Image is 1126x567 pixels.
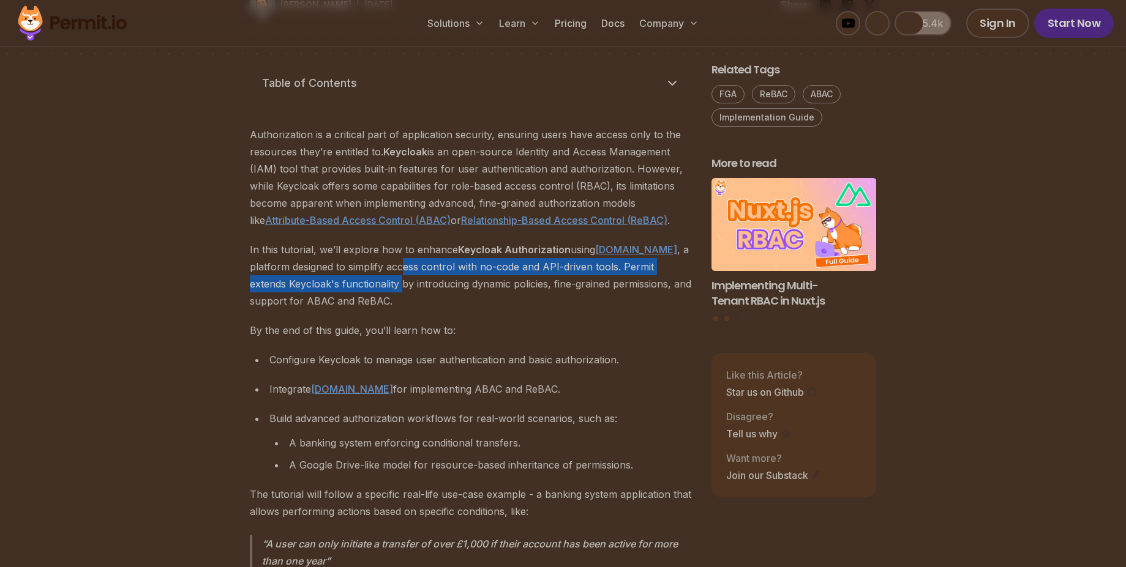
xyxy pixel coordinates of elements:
div: A banking system enforcing conditional transfers. [289,434,692,451]
p: Like this Article? [726,368,817,382]
span: 5.4k [915,16,943,31]
a: Tell us why [726,426,791,441]
a: Implementing Multi-Tenant RBAC in Nuxt.jsImplementing Multi-Tenant RBAC in Nuxt.js [711,178,877,308]
h2: More to read [711,156,877,171]
a: Relationship-Based Access Control (ReBAC) [461,214,667,226]
a: Implementation Guide [711,108,822,127]
button: Company [634,11,704,35]
p: In this tutorial, we’ll explore how to enhance using , a platform designed to simplify access con... [250,241,692,309]
a: Docs [596,11,629,35]
div: Integrate for implementing ABAC and ReBAC. [269,380,692,398]
div: Build advanced authorization workflows for real-world scenarios, such as: [269,410,692,427]
a: ReBAC [752,85,795,103]
div: Posts [711,178,877,323]
a: Join our Substack [726,468,822,483]
p: Disagree? [726,409,791,424]
a: 5.4k [895,11,951,35]
li: 3 of 3 [711,178,877,308]
strong: Keycloak Authorization [458,243,571,256]
a: Star us on Github [726,385,817,399]
p: The tutorial will follow a specific real-life use-case example - a banking system application tha... [250,486,692,520]
button: Go to slide 1 [713,316,718,321]
button: Go to slide 3 [735,316,740,322]
a: [DOMAIN_NAME] [595,243,677,256]
a: Attribute-Based Access Control (ABAC) [265,214,451,226]
strong: Keycloak [383,146,427,158]
p: Want more? [726,451,822,465]
h3: Implementing Multi-Tenant RBAC in Nuxt.js [711,278,877,309]
span: Table of Contents [262,75,357,92]
img: Implementing Multi-Tenant RBAC in Nuxt.js [711,178,877,271]
button: Table of Contents [250,62,692,104]
a: Start Now [1034,9,1114,38]
h2: Related Tags [711,62,877,78]
p: Authorization is a critical part of application security, ensuring users have access only to the ... [250,126,692,229]
a: Pricing [550,11,591,35]
div: A Google Drive-like model for resource-based inheritance of permissions. [289,456,692,473]
a: ABAC [803,85,841,103]
div: Configure Keycloak to manage user authentication and basic authorization. [269,351,692,368]
a: FGA [711,85,745,103]
p: By the end of this guide, you’ll learn how to: [250,322,692,339]
a: Sign In [966,9,1029,38]
a: [DOMAIN_NAME] [311,383,393,395]
img: Permit logo [12,2,132,44]
button: Solutions [422,11,489,35]
button: Go to slide 2 [724,316,729,321]
button: Learn [494,11,545,35]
